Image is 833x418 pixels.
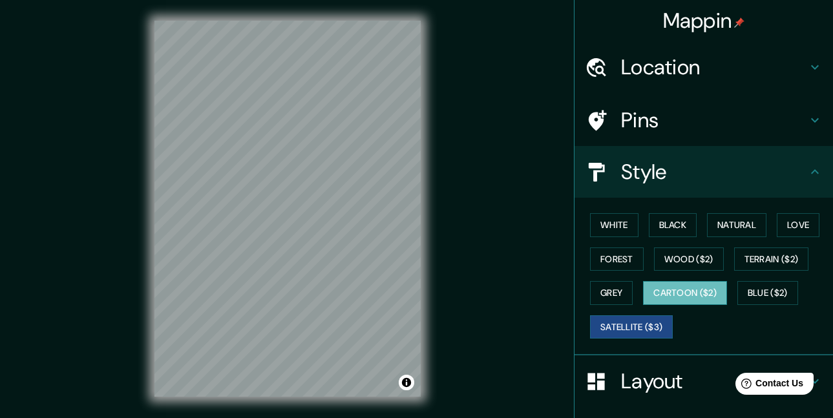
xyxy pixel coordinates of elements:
[654,247,724,271] button: Wood ($2)
[154,21,421,397] canvas: Map
[718,368,819,404] iframe: Help widget launcher
[621,368,807,394] h4: Layout
[575,146,833,198] div: Style
[663,8,745,34] h4: Mappin
[734,247,809,271] button: Terrain ($2)
[621,54,807,80] h4: Location
[575,355,833,407] div: Layout
[590,247,644,271] button: Forest
[777,213,819,237] button: Love
[707,213,766,237] button: Natural
[737,281,798,305] button: Blue ($2)
[734,17,744,28] img: pin-icon.png
[621,159,807,185] h4: Style
[621,107,807,133] h4: Pins
[575,94,833,146] div: Pins
[590,315,673,339] button: Satellite ($3)
[575,41,833,93] div: Location
[590,213,638,237] button: White
[399,375,414,390] button: Toggle attribution
[649,213,697,237] button: Black
[590,281,633,305] button: Grey
[643,281,727,305] button: Cartoon ($2)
